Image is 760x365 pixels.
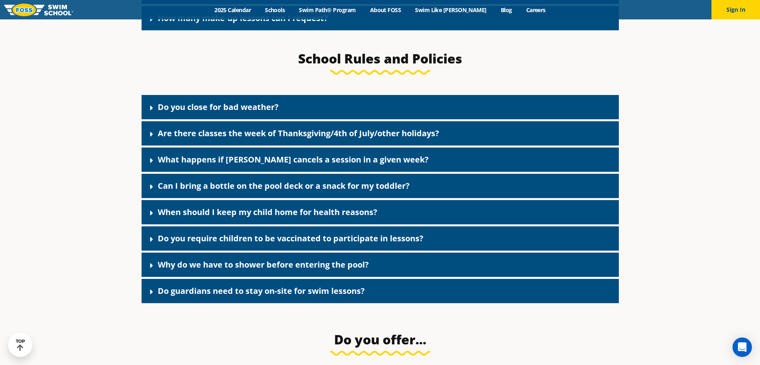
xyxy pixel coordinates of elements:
[158,128,439,139] a: Are there classes the week of Thanksgiving/4th of July/other holidays?
[158,259,369,270] a: Why do we have to shower before entering the pool?
[142,174,619,198] div: Can I bring a bottle on the pool deck or a snack for my toddler?
[142,253,619,277] div: Why do we have to shower before entering the pool?
[493,6,519,14] a: Blog
[292,6,363,14] a: Swim Path® Program
[142,279,619,303] div: Do guardians need to stay on-site for swim lessons?
[363,6,408,14] a: About FOSS
[189,331,571,348] h3: Do you offer...
[142,226,619,251] div: Do you require children to be vaccinated to participate in lessons?
[142,200,619,224] div: When should I keep my child home for health reasons?
[519,6,553,14] a: Careers
[207,6,258,14] a: 2025 Calendar
[158,101,279,112] a: Do you close for bad weather?
[142,121,619,146] div: Are there classes the week of Thanksgiving/4th of July/other holidays?
[158,285,365,296] a: Do guardians need to stay on-site for swim lessons?
[408,6,494,14] a: Swim Like [PERSON_NAME]
[142,95,619,119] div: Do you close for bad weather?
[142,148,619,172] div: What happens if [PERSON_NAME] cancels a session in a given week?
[16,339,25,351] div: TOP
[158,180,410,191] a: Can I bring a bottle on the pool deck or a snack for my toddler?
[4,4,73,16] img: FOSS Swim School Logo
[189,51,571,67] h3: School Rules and Policies
[158,207,377,217] a: When should I keep my child home for health reasons?
[158,233,423,244] a: Do you require children to be vaccinated to participate in lessons?
[258,6,292,14] a: Schools
[158,154,429,165] a: What happens if [PERSON_NAME] cancels a session in a given week?
[732,338,752,357] div: Open Intercom Messenger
